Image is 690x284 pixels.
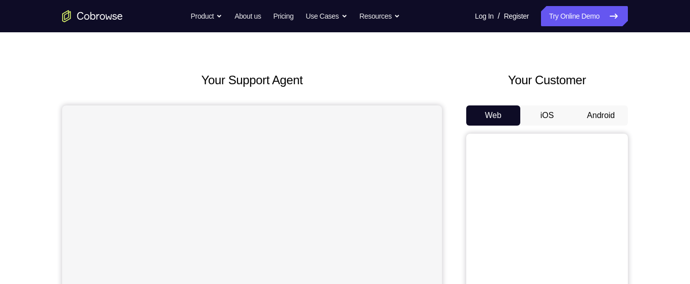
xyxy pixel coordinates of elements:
[466,71,628,89] h2: Your Customer
[234,6,261,26] a: About us
[360,6,401,26] button: Resources
[520,105,574,126] button: iOS
[306,6,347,26] button: Use Cases
[62,71,442,89] h2: Your Support Agent
[475,6,494,26] a: Log In
[191,6,223,26] button: Product
[273,6,293,26] a: Pricing
[466,105,520,126] button: Web
[541,6,628,26] a: Try Online Demo
[498,10,500,22] span: /
[62,10,123,22] a: Go to the home page
[574,105,628,126] button: Android
[504,6,529,26] a: Register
